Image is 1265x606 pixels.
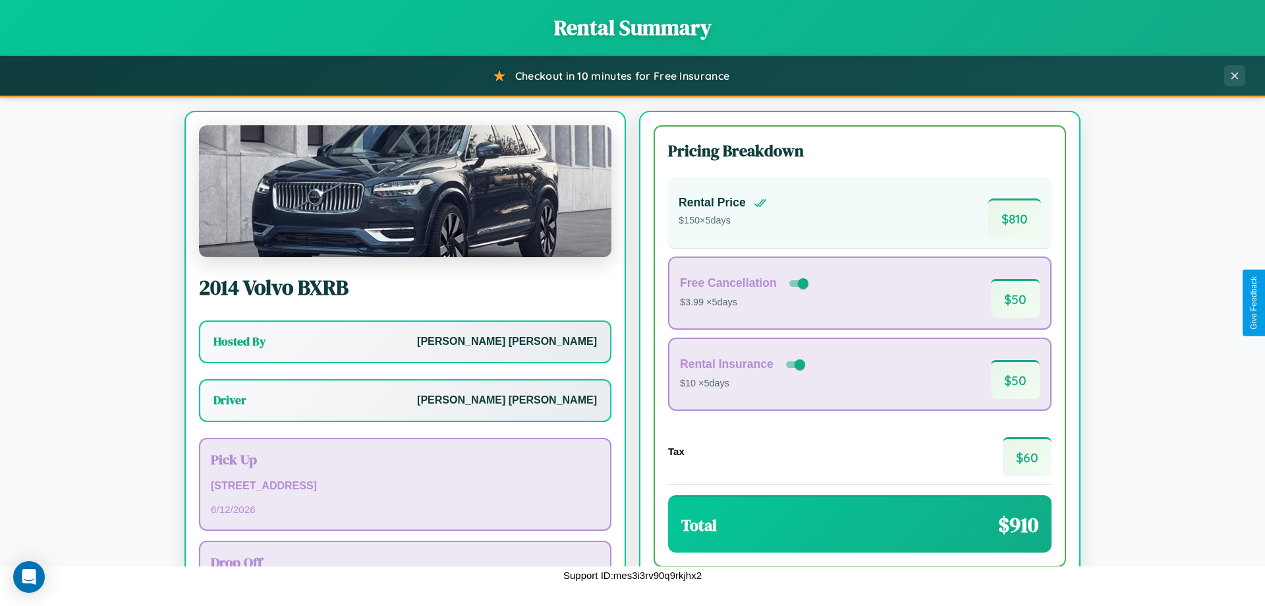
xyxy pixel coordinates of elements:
[668,140,1052,162] h3: Pricing Breakdown
[1249,276,1258,330] div: Give Feedback
[13,13,1252,42] h1: Rental Summary
[211,477,600,496] p: [STREET_ADDRESS]
[417,332,597,351] p: [PERSON_NAME] [PERSON_NAME]
[515,69,729,82] span: Checkout in 10 minutes for Free Insurance
[1003,437,1052,476] span: $ 60
[679,196,746,210] h4: Rental Price
[13,561,45,593] div: Open Intercom Messenger
[199,125,611,257] img: Volvo BXRB
[563,566,702,584] p: Support ID: mes3i3rv90q9rkjhx2
[668,446,685,457] h4: Tax
[199,273,611,302] h2: 2014 Volvo BXRB
[680,375,808,392] p: $10 × 5 days
[998,510,1038,539] span: $ 910
[679,212,767,229] p: $ 150 × 5 days
[417,391,597,410] p: [PERSON_NAME] [PERSON_NAME]
[213,334,266,349] h3: Hosted By
[991,279,1040,318] span: $ 50
[211,553,600,572] h3: Drop Off
[681,514,717,536] h3: Total
[211,500,600,518] p: 6 / 12 / 2026
[211,450,600,469] h3: Pick Up
[988,198,1041,237] span: $ 810
[213,392,246,408] h3: Driver
[680,294,811,311] p: $3.99 × 5 days
[680,276,777,290] h4: Free Cancellation
[991,360,1040,399] span: $ 50
[680,357,773,371] h4: Rental Insurance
